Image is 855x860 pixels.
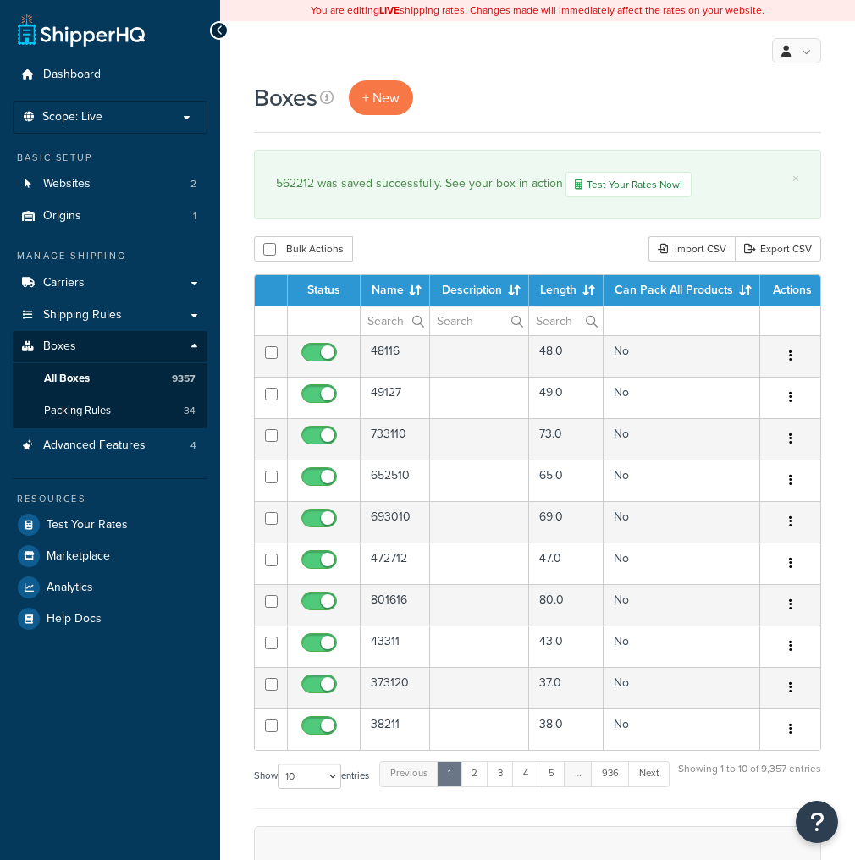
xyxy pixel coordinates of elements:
a: 4 [512,761,539,786]
td: 47.0 [529,543,604,584]
a: Analytics [13,572,207,603]
input: Search [430,306,528,335]
td: 38211 [361,708,430,750]
a: 5 [538,761,565,786]
li: Boxes [13,331,207,427]
td: 693010 [361,501,430,543]
td: 48.0 [529,335,604,377]
li: Websites [13,168,207,200]
td: 48116 [361,335,430,377]
button: Bulk Actions [254,236,353,262]
a: Test Your Rates Now! [565,172,692,197]
span: Scope: Live [42,110,102,124]
input: Search [529,306,603,335]
span: Dashboard [43,68,101,82]
th: Length : activate to sort column ascending [529,275,604,306]
a: Previous [379,761,439,786]
td: 43.0 [529,626,604,667]
div: Import CSV [648,236,735,262]
li: Carriers [13,267,207,299]
h1: Boxes [254,81,317,114]
td: 733110 [361,418,430,460]
a: Help Docs [13,604,207,634]
td: No [604,584,760,626]
span: Test Your Rates [47,518,128,532]
li: All Boxes [13,363,207,394]
span: 2 [190,177,196,191]
b: LIVE [379,3,400,18]
td: 80.0 [529,584,604,626]
td: 801616 [361,584,430,626]
a: 3 [487,761,514,786]
span: 34 [184,404,196,418]
input: Search [361,306,429,335]
td: 69.0 [529,501,604,543]
span: + New [362,88,400,107]
div: 562212 was saved successfully. See your box in action [276,172,799,197]
a: Boxes [13,331,207,362]
td: 49127 [361,377,430,418]
div: Showing 1 to 10 of 9,357 entries [678,759,821,796]
a: Shipping Rules [13,300,207,331]
a: … [564,761,593,786]
span: 4 [190,438,196,453]
a: Websites 2 [13,168,207,200]
span: Origins [43,209,81,223]
select: Showentries [278,764,341,789]
th: Description : activate to sort column ascending [430,275,529,306]
span: Packing Rules [44,404,111,418]
a: ShipperHQ Home [18,13,145,47]
a: Origins 1 [13,201,207,232]
span: Shipping Rules [43,308,122,322]
th: Status [288,275,361,306]
span: Advanced Features [43,438,146,453]
th: Name : activate to sort column ascending [361,275,430,306]
a: Test Your Rates [13,510,207,540]
td: No [604,335,760,377]
a: Advanced Features 4 [13,430,207,461]
span: Boxes [43,339,76,354]
span: Analytics [47,581,93,595]
span: Help Docs [47,612,102,626]
td: No [604,543,760,584]
td: No [604,460,760,501]
td: No [604,377,760,418]
a: + New [349,80,413,115]
a: Packing Rules 34 [13,395,207,427]
a: Marketplace [13,541,207,571]
span: 9357 [172,372,196,386]
span: Carriers [43,276,85,290]
td: 73.0 [529,418,604,460]
td: 49.0 [529,377,604,418]
a: Export CSV [735,236,821,262]
span: Marketplace [47,549,110,564]
td: No [604,667,760,708]
li: Advanced Features [13,430,207,461]
td: No [604,708,760,750]
div: Resources [13,492,207,506]
span: Websites [43,177,91,191]
td: 65.0 [529,460,604,501]
span: All Boxes [44,372,90,386]
a: Dashboard [13,59,207,91]
div: Basic Setup [13,151,207,165]
td: 37.0 [529,667,604,708]
a: All Boxes 9357 [13,363,207,394]
th: Can Pack All Products : activate to sort column ascending [604,275,760,306]
span: 1 [193,209,196,223]
label: Show entries [254,764,369,789]
button: Open Resource Center [796,801,838,843]
div: Manage Shipping [13,249,207,263]
a: 2 [461,761,488,786]
li: Packing Rules [13,395,207,427]
a: 1 [437,761,462,786]
a: Next [628,761,670,786]
a: × [792,172,799,185]
td: No [604,418,760,460]
li: Origins [13,201,207,232]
